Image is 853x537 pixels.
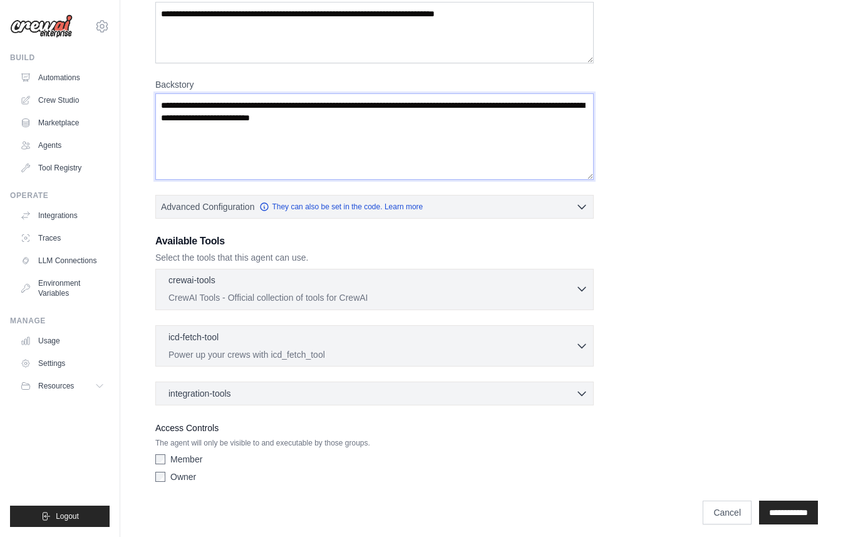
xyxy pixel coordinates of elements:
a: Environment Variables [15,273,110,303]
label: Owner [170,471,196,483]
a: Agents [15,135,110,155]
p: CrewAI Tools - Official collection of tools for CrewAI [168,291,576,304]
a: LLM Connections [15,251,110,271]
p: icd-fetch-tool [168,331,219,343]
label: Backstory [155,78,594,91]
p: Power up your crews with icd_fetch_tool [168,348,576,361]
a: Automations [15,68,110,88]
a: Marketplace [15,113,110,133]
a: Usage [15,331,110,351]
a: They can also be set in the code. Learn more [259,202,423,212]
button: Resources [15,376,110,396]
p: crewai-tools [168,274,215,286]
img: Logo [10,14,73,38]
label: Member [170,453,202,466]
label: Access Controls [155,420,594,435]
button: integration-tools [161,387,588,400]
span: Advanced Configuration [161,201,254,213]
button: Logout [10,506,110,527]
span: Logout [56,511,79,521]
a: Settings [15,353,110,373]
h3: Available Tools [155,234,594,249]
a: Cancel [703,501,752,524]
a: Crew Studio [15,90,110,110]
p: The agent will only be visible to and executable by those groups. [155,438,594,448]
a: Tool Registry [15,158,110,178]
p: Select the tools that this agent can use. [155,251,594,264]
div: Build [10,53,110,63]
button: Advanced Configuration They can also be set in the code. Learn more [156,196,593,218]
button: icd-fetch-tool Power up your crews with icd_fetch_tool [161,331,588,361]
div: Operate [10,190,110,201]
button: crewai-tools CrewAI Tools - Official collection of tools for CrewAI [161,274,588,304]
span: Resources [38,381,74,391]
a: Traces [15,228,110,248]
div: Manage [10,316,110,326]
span: integration-tools [168,387,231,400]
a: Integrations [15,206,110,226]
